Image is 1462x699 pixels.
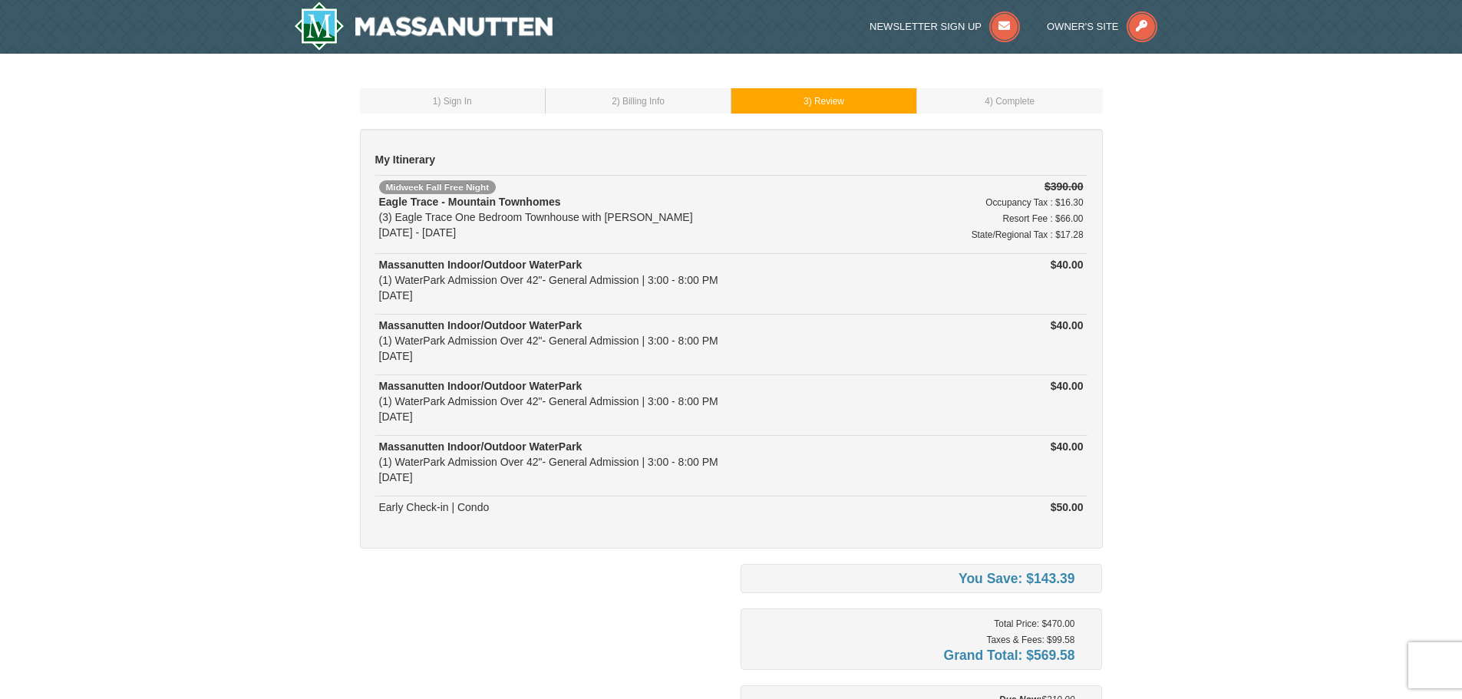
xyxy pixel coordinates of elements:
img: Massanutten Resort Logo [294,2,553,51]
strong: Massanutten Indoor/Outdoor WaterPark [379,319,582,331]
h4: Grand Total: $569.58 [752,648,1075,663]
strong: Eagle Trace - Mountain Townhomes [379,196,561,208]
small: Taxes & Fees: $99.58 [986,635,1074,645]
span: ) Complete [990,96,1035,107]
div: (1) WaterPark Admission Over 42"- General Admission | 3:00 - 8:00 PM [DATE] [379,257,901,303]
small: 3 [804,96,844,107]
strike: $390.00 [1045,180,1084,193]
strong: Massanutten Indoor/Outdoor WaterPark [379,259,582,271]
small: Occupancy Tax : $16.30 [985,197,1083,208]
strong: $40.00 [1051,440,1084,453]
div: (1) WaterPark Admission Over 42"- General Admission | 3:00 - 8:00 PM [DATE] [379,318,901,364]
strong: Massanutten Indoor/Outdoor WaterPark [379,440,582,453]
small: Resort Fee : $66.00 [1002,213,1083,224]
small: 2 [612,96,665,107]
small: 1 [433,96,472,107]
span: ) Review [809,96,844,107]
strong: $40.00 [1051,259,1084,271]
a: Newsletter Sign Up [870,21,1020,32]
div: (1) WaterPark Admission Over 42"- General Admission | 3:00 - 8:00 PM [DATE] [379,439,901,485]
small: State/Regional Tax : $17.28 [972,229,1084,240]
span: Newsletter Sign Up [870,21,982,32]
strong: $40.00 [1051,380,1084,392]
small: Total Price: $470.00 [994,618,1074,629]
td: Early Check-in | Condo [375,496,905,519]
strong: Massanutten Indoor/Outdoor WaterPark [379,380,582,392]
a: Owner's Site [1047,21,1157,32]
small: 4 [985,96,1035,107]
span: ) Billing Info [617,96,665,107]
div: (1) WaterPark Admission Over 42"- General Admission | 3:00 - 8:00 PM [DATE] [379,378,901,424]
strong: $40.00 [1051,319,1084,331]
span: Midweek Fall Free Night [379,180,497,194]
div: (3) Eagle Trace One Bedroom Townhouse with [PERSON_NAME] [DATE] - [DATE] [379,194,901,240]
h5: My Itinerary [375,152,1087,167]
strong: $50.00 [1051,501,1084,513]
h4: You Save: $143.39 [752,571,1075,586]
a: Massanutten Resort [294,2,553,51]
span: ) Sign In [437,96,471,107]
span: Owner's Site [1047,21,1119,32]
